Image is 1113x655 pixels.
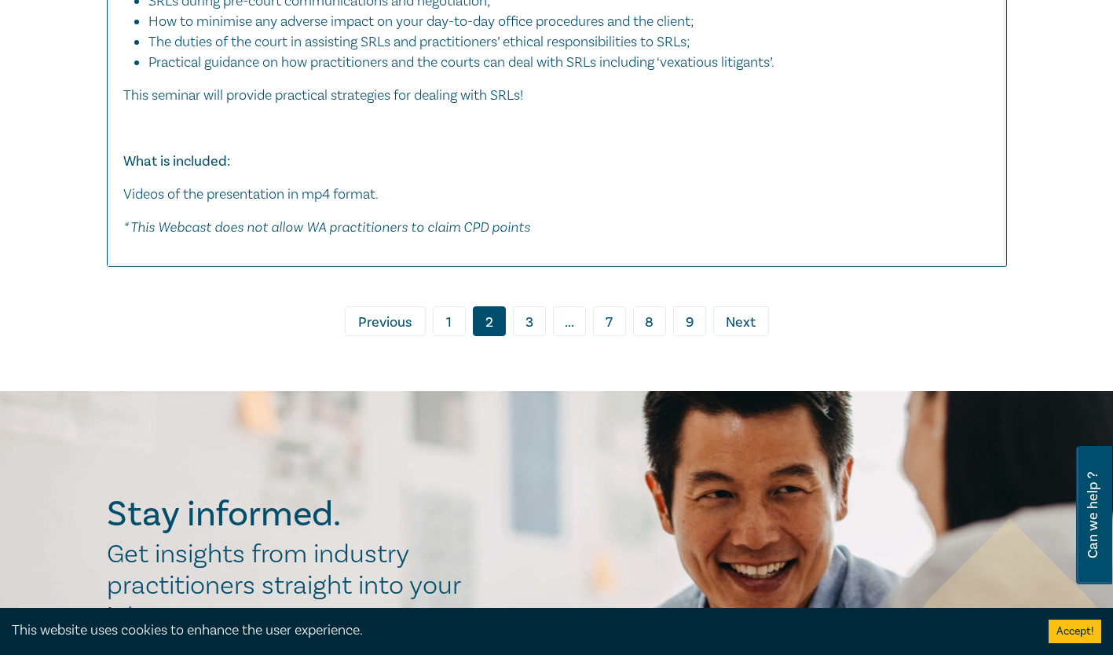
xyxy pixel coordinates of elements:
li: How to minimise any adverse impact on your day-to-day office procedures and the client; [148,12,975,32]
a: 3 [513,306,546,336]
h2: Stay informed. [107,494,478,535]
span: Can we help ? [1086,456,1100,575]
a: 8 [633,306,666,336]
span: Next [726,313,756,333]
button: Accept cookies [1049,620,1101,643]
em: * This Webcast does not allow WA practitioners to claim CPD points [123,218,530,235]
p: This seminar will provide practical strategies for dealing with SRLs! [123,86,990,106]
p: Videos of the presentation in mp4 format. [123,185,990,205]
a: Next [713,306,769,336]
span: Previous [358,313,412,333]
div: This website uses cookies to enhance the user experience. [12,620,1025,641]
li: Practical guidance on how practitioners and the courts can deal with SRLs including ‘vexatious li... [148,53,990,73]
a: 2 [473,306,506,336]
a: 1 [433,306,466,336]
a: Previous [345,306,426,336]
a: 7 [593,306,626,336]
strong: What is included: [123,152,230,170]
a: 9 [673,306,706,336]
h2: Get insights from industry practitioners straight into your inbox. [107,539,478,633]
span: ... [553,306,586,336]
li: The duties of the court in assisting SRLs and practitioners’ ethical responsibilities to SRLs; [148,32,975,53]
